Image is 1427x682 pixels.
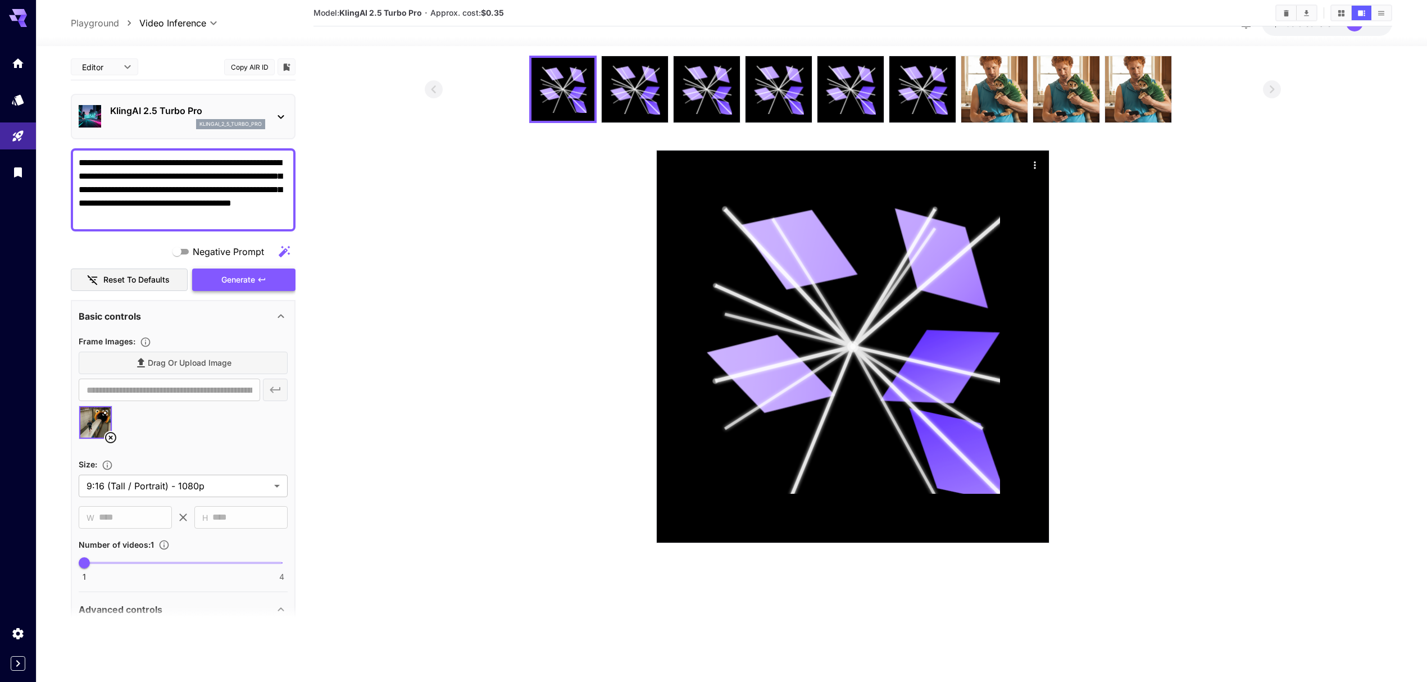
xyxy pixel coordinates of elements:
[1298,19,1337,28] span: credits left
[192,269,296,292] button: Generate
[79,603,162,616] p: Advanced controls
[481,8,504,17] b: $0.35
[79,99,288,134] div: KlingAI 2.5 Turbo Proklingai_2_5_turbo_pro
[79,303,288,330] div: Basic controls
[154,539,174,551] button: Specify how many videos to generate in a single request. Each video generation will be charged se...
[83,571,86,583] span: 1
[11,93,25,107] div: Models
[11,129,25,143] div: Playground
[1105,56,1171,122] img: 9qw0aQAAAAZJREFUAwBR3lC22n1QfgAAAABJRU5ErkJggg==
[1297,6,1316,20] button: Download All
[961,56,1028,122] img: mgYtogAAAAZJREFUAwBNfkji99fojQAAAABJRU5ErkJggg==
[1033,56,1099,122] img: qBZ1NAAAABklEQVQDACJFSBzmqdqyAAAAAElFTkSuQmCC
[79,337,135,346] span: Frame Images :
[202,511,208,524] span: H
[71,269,188,292] button: Reset to defaults
[1276,6,1296,20] button: Clear All
[281,60,292,74] button: Add to library
[221,273,255,287] span: Generate
[1026,156,1043,173] div: Actions
[430,8,504,17] span: Approx. cost:
[11,165,25,179] div: Library
[1330,4,1392,21] div: Show media in grid viewShow media in video viewShow media in list view
[11,656,25,671] button: Expand sidebar
[79,460,97,469] span: Size :
[11,626,25,640] div: Settings
[139,16,206,30] span: Video Inference
[71,16,139,30] nav: breadcrumb
[1352,6,1371,20] button: Show media in video view
[79,596,288,623] div: Advanced controls
[97,460,117,471] button: Adjust the dimensions of the generated image by specifying its width and height in pixels, or sel...
[82,61,117,73] span: Editor
[425,6,428,20] p: ·
[11,56,25,70] div: Home
[135,337,156,348] button: Upload frame images.
[79,310,141,323] p: Basic controls
[1273,19,1298,28] span: $4.06
[199,120,262,128] p: klingai_2_5_turbo_pro
[339,8,422,17] b: KlingAI 2.5 Turbo Pro
[224,59,275,75] button: Copy AIR ID
[279,571,284,583] span: 4
[313,8,422,17] span: Model:
[87,511,94,524] span: W
[193,245,264,258] span: Negative Prompt
[1275,4,1317,21] div: Clear AllDownload All
[87,479,270,493] span: 9:16 (Tall / Portrait) - 1080p
[79,540,154,549] span: Number of videos : 1
[1371,6,1391,20] button: Show media in list view
[71,16,119,30] a: Playground
[1331,6,1351,20] button: Show media in grid view
[110,104,265,117] p: KlingAI 2.5 Turbo Pro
